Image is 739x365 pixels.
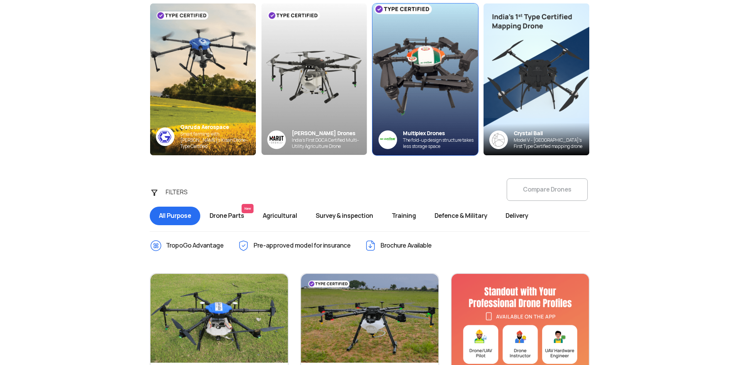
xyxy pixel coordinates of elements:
[496,207,537,225] span: Delivery
[161,185,201,200] div: FILTERS
[382,207,425,225] span: Training
[364,239,377,252] img: ic_Brochure.png
[489,131,508,149] img: crystalball-logo-banner.png
[180,131,256,149] div: Smart farming with [PERSON_NAME]’s Kisan Drone - Type Certified
[261,3,367,155] img: bg_marut_sky.png
[254,207,306,225] span: Agricultural
[156,127,174,146] img: ic_garuda_sky.png
[200,207,254,225] span: Drone Parts
[378,130,397,149] img: ic_multiplex_sky.png
[150,239,162,252] img: ic_TropoGo_Advantage.png
[380,239,432,252] span: Brochure Available
[180,124,256,131] div: Garuda Aerospace
[150,207,200,225] span: All Purpose
[514,130,589,137] div: Crystal Ball
[403,137,478,149] div: The fold-up design structure takes less storage space
[484,3,589,155] img: bannerAdvertisement6.png
[150,3,256,155] img: bg_garuda_sky.png
[306,207,382,225] span: Survey & inspection
[514,137,589,149] div: Model V - [GEOGRAPHIC_DATA]’s First Type Certified mapping drone
[166,239,224,252] span: TropoGo Advantage
[292,130,367,137] div: [PERSON_NAME] Drones
[254,239,351,252] span: Pre-approved model for insurance
[292,137,367,149] div: India’s First DGCA Certified Multi-Utility Agriculture Drone
[267,130,286,149] img: Group%2036313.png
[242,204,254,213] span: New
[237,239,250,252] img: ic_Pre-approved.png
[425,207,496,225] span: Defence & Military
[403,130,478,137] div: Multiplex Drones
